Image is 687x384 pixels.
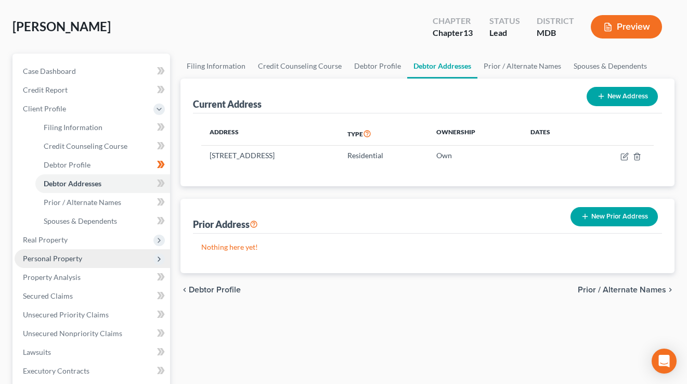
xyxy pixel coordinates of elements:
[578,286,666,294] span: Prior / Alternate Names
[201,122,339,146] th: Address
[489,15,520,27] div: Status
[522,122,584,146] th: Dates
[23,85,68,94] span: Credit Report
[35,156,170,174] a: Debtor Profile
[35,118,170,137] a: Filing Information
[591,15,662,39] button: Preview
[23,348,51,356] span: Lawsuits
[23,310,109,319] span: Unsecured Priority Claims
[44,142,127,150] span: Credit Counseling Course
[23,291,73,300] span: Secured Claims
[666,286,675,294] i: chevron_right
[201,242,654,252] p: Nothing here yet!
[15,81,170,99] a: Credit Report
[489,27,520,39] div: Lead
[348,54,407,79] a: Debtor Profile
[35,212,170,231] a: Spouses & Dependents
[44,179,101,188] span: Debtor Addresses
[587,87,658,106] button: New Address
[193,218,258,231] div: Prior Address
[23,329,122,338] span: Unsecured Nonpriority Claims
[15,62,170,81] a: Case Dashboard
[339,146,428,165] td: Residential
[537,15,574,27] div: District
[15,268,170,287] a: Property Analysis
[180,54,252,79] a: Filing Information
[571,207,658,226] button: New Prior Address
[44,123,102,132] span: Filing Information
[35,137,170,156] a: Credit Counseling Course
[23,104,66,113] span: Client Profile
[23,67,76,75] span: Case Dashboard
[477,54,567,79] a: Prior / Alternate Names
[180,286,189,294] i: chevron_left
[35,174,170,193] a: Debtor Addresses
[567,54,653,79] a: Spouses & Dependents
[407,54,477,79] a: Debtor Addresses
[652,349,677,374] div: Open Intercom Messenger
[44,216,117,225] span: Spouses & Dependents
[463,28,473,37] span: 13
[15,287,170,305] a: Secured Claims
[35,193,170,212] a: Prior / Alternate Names
[15,343,170,362] a: Lawsuits
[578,286,675,294] button: Prior / Alternate Names chevron_right
[12,19,111,34] span: [PERSON_NAME]
[428,146,522,165] td: Own
[428,122,522,146] th: Ownership
[252,54,348,79] a: Credit Counseling Course
[180,286,241,294] button: chevron_left Debtor Profile
[23,235,68,244] span: Real Property
[23,254,82,263] span: Personal Property
[23,273,81,281] span: Property Analysis
[15,324,170,343] a: Unsecured Nonpriority Claims
[44,198,121,207] span: Prior / Alternate Names
[201,146,339,165] td: [STREET_ADDRESS]
[189,286,241,294] span: Debtor Profile
[537,27,574,39] div: MDB
[15,305,170,324] a: Unsecured Priority Claims
[433,15,473,27] div: Chapter
[339,122,428,146] th: Type
[44,160,90,169] span: Debtor Profile
[193,98,262,110] div: Current Address
[433,27,473,39] div: Chapter
[23,366,89,375] span: Executory Contracts
[15,362,170,380] a: Executory Contracts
